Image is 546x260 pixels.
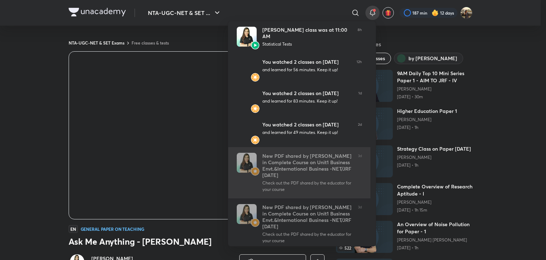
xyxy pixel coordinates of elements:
[228,21,370,53] a: AvatarAvatar[PERSON_NAME] class was at 11:00 AMStatistical Tests8h
[228,53,370,84] a: AvatarAvatarYou watched 2 classes on [DATE]and learned for 56 minutes. Keep it up!12h
[358,153,362,193] span: 3d
[251,41,259,50] img: Avatar
[357,59,362,79] span: 12h
[251,104,259,113] img: Avatar
[262,27,352,40] div: [PERSON_NAME] class was at 11:00 AM
[237,153,257,173] img: Avatar
[262,59,351,65] div: You watched 2 classes on [DATE]
[358,121,362,141] span: 2d
[262,98,353,104] div: and learned for 83 minutes. Keep it up!
[251,167,259,176] img: Avatar
[251,218,259,227] img: Avatar
[237,204,257,224] img: Avatar
[358,204,362,244] span: 3d
[237,121,257,141] img: Avatar
[262,204,352,230] div: New PDF shared by [PERSON_NAME] in Complete Course on Unit1 Business Envt.&International Business...
[228,198,370,250] a: AvatarAvatarNew PDF shared by [PERSON_NAME] in Complete Course on Unit1 Business Envt.&Internatio...
[262,231,352,244] div: Check out the PDF shared by the educator for your course
[262,180,352,193] div: Check out the PDF shared by the educator for your course
[251,73,259,82] img: Avatar
[262,121,352,128] div: You watched 2 classes on [DATE]
[262,153,352,178] div: New PDF shared by [PERSON_NAME] in Complete Course on Unit1 Business Envt.&International Business...
[262,129,352,136] div: and learned for 49 minutes. Keep it up!
[262,41,352,47] div: Statistical Tests
[228,116,370,147] a: AvatarAvatarYou watched 2 classes on [DATE]and learned for 49 minutes. Keep it up!2d
[358,90,362,110] span: 1d
[262,90,353,97] div: You watched 2 classes on [DATE]
[237,90,257,110] img: Avatar
[358,27,362,47] span: 8h
[251,136,259,144] img: Avatar
[262,67,351,73] div: and learned for 56 minutes. Keep it up!
[228,84,370,116] a: AvatarAvatarYou watched 2 classes on [DATE]and learned for 83 minutes. Keep it up!1d
[237,59,257,79] img: Avatar
[228,147,370,198] a: AvatarAvatarNew PDF shared by [PERSON_NAME] in Complete Course on Unit1 Business Envt.&Internatio...
[237,27,257,47] img: Avatar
